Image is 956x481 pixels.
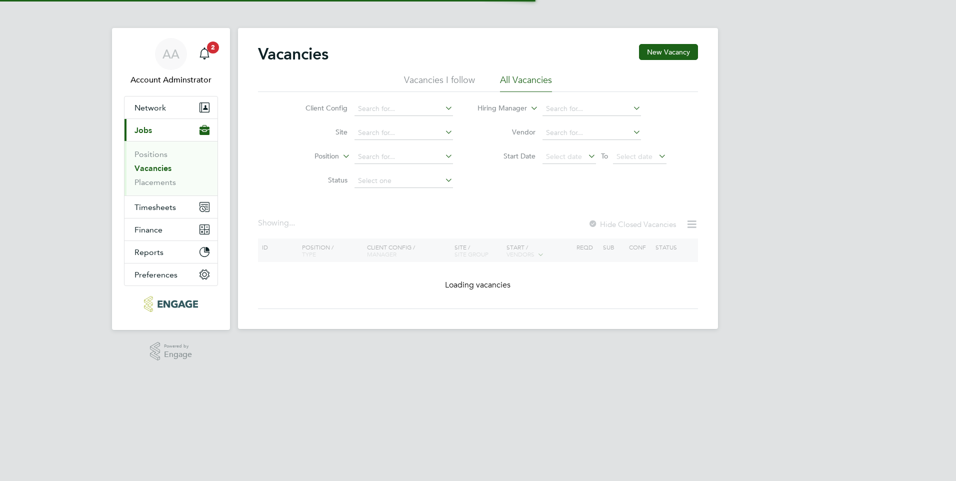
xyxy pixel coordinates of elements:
[354,102,453,116] input: Search for...
[162,47,179,60] span: AA
[124,96,217,118] button: Network
[134,177,176,187] a: Placements
[598,149,611,162] span: To
[124,241,217,263] button: Reports
[354,126,453,140] input: Search for...
[134,247,163,257] span: Reports
[542,126,641,140] input: Search for...
[290,175,347,184] label: Status
[258,44,328,64] h2: Vacancies
[478,151,535,160] label: Start Date
[542,102,641,116] input: Search for...
[134,149,167,159] a: Positions
[290,103,347,112] label: Client Config
[134,202,176,212] span: Timesheets
[124,196,217,218] button: Timesheets
[134,125,152,135] span: Jobs
[207,41,219,53] span: 2
[150,342,192,361] a: Powered byEngage
[289,218,295,228] span: ...
[134,163,171,173] a: Vacancies
[134,270,177,279] span: Preferences
[469,103,527,113] label: Hiring Manager
[616,152,652,161] span: Select date
[546,152,582,161] span: Select date
[124,218,217,240] button: Finance
[588,219,676,229] label: Hide Closed Vacancies
[354,150,453,164] input: Search for...
[290,127,347,136] label: Site
[134,103,166,112] span: Network
[124,119,217,141] button: Jobs
[194,38,214,70] a: 2
[281,151,339,161] label: Position
[124,141,217,195] div: Jobs
[124,296,218,312] a: Go to home page
[134,225,162,234] span: Finance
[404,74,475,92] li: Vacancies I follow
[478,127,535,136] label: Vendor
[124,263,217,285] button: Preferences
[124,74,218,86] span: Account Adminstrator
[354,174,453,188] input: Select one
[500,74,552,92] li: All Vacancies
[112,28,230,330] nav: Main navigation
[639,44,698,60] button: New Vacancy
[144,296,197,312] img: protocol-logo-retina.png
[124,38,218,86] a: AAAccount Adminstrator
[164,342,192,350] span: Powered by
[164,350,192,359] span: Engage
[258,218,297,228] div: Showing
